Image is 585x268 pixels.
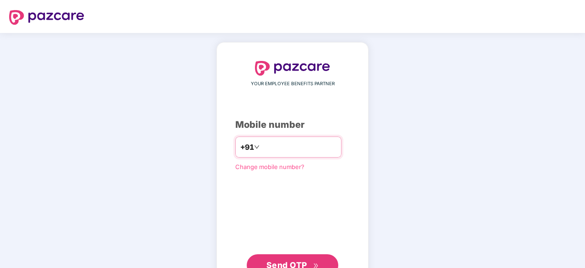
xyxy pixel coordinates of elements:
img: logo [255,61,330,76]
span: +91 [240,142,254,153]
a: Change mobile number? [235,163,304,170]
span: down [254,144,260,150]
img: logo [9,10,84,25]
span: YOUR EMPLOYEE BENEFITS PARTNER [251,80,335,88]
div: Mobile number [235,118,350,132]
